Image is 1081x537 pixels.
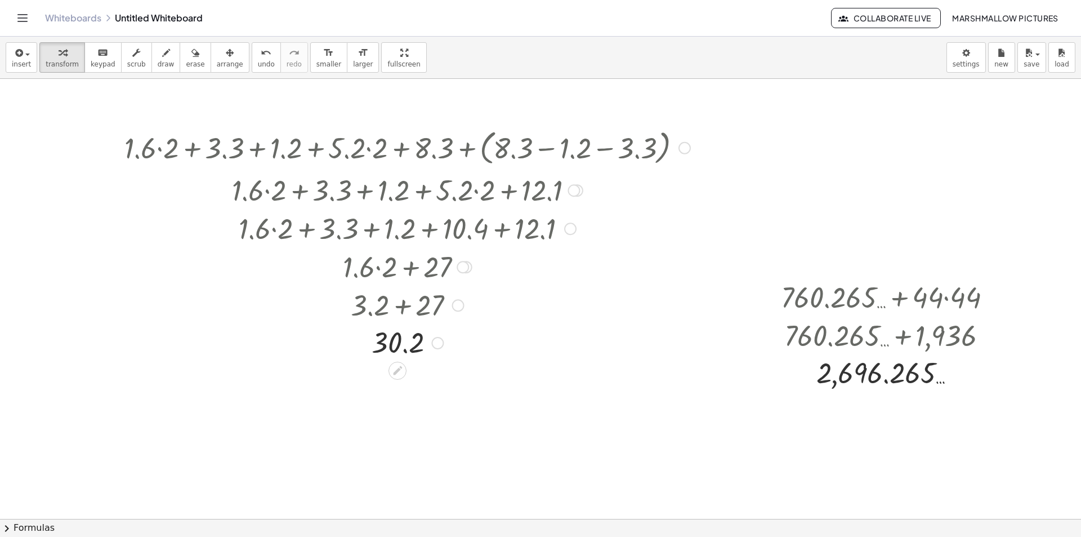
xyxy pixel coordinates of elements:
span: smaller [316,60,341,68]
button: undoundo [252,42,281,73]
span: settings [953,60,980,68]
button: erase [180,42,211,73]
button: draw [151,42,181,73]
span: new [994,60,1008,68]
i: keyboard [97,46,108,60]
i: undo [261,46,271,60]
span: arrange [217,60,243,68]
span: erase [186,60,204,68]
button: insert [6,42,37,73]
span: fullscreen [387,60,420,68]
button: fullscreen [381,42,426,73]
button: Collaborate Live [831,8,940,28]
button: format_sizelarger [347,42,379,73]
button: scrub [121,42,152,73]
button: Toggle navigation [14,9,32,27]
span: larger [353,60,373,68]
span: transform [46,60,79,68]
button: redoredo [280,42,308,73]
span: load [1055,60,1069,68]
button: arrange [211,42,249,73]
button: Marshmallow Pictures [943,8,1067,28]
div: Edit math [388,362,407,380]
i: format_size [323,46,334,60]
button: settings [946,42,986,73]
span: keypad [91,60,115,68]
span: save [1024,60,1039,68]
span: undo [258,60,275,68]
button: save [1017,42,1046,73]
i: redo [289,46,300,60]
span: insert [12,60,31,68]
span: redo [287,60,302,68]
button: format_sizesmaller [310,42,347,73]
span: draw [158,60,175,68]
a: Whiteboards [45,12,101,24]
span: Collaborate Live [841,13,931,23]
button: transform [39,42,85,73]
i: format_size [358,46,368,60]
span: Marshmallow Pictures [952,13,1058,23]
button: keyboardkeypad [84,42,122,73]
button: load [1048,42,1075,73]
span: scrub [127,60,146,68]
button: new [988,42,1015,73]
